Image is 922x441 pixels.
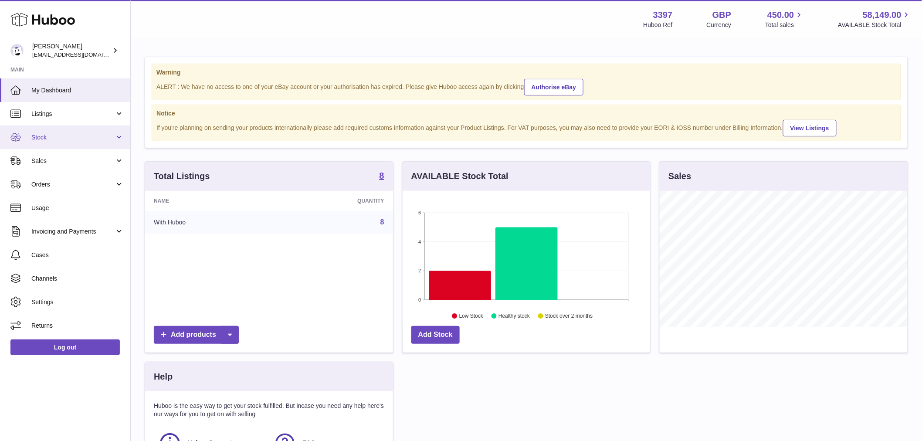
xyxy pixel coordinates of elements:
span: Settings [31,298,124,306]
span: [EMAIL_ADDRESS][DOMAIN_NAME] [32,51,128,58]
strong: Warning [156,68,896,77]
span: Total sales [765,21,804,29]
span: Returns [31,322,124,330]
a: View Listings [783,120,837,136]
a: Add products [154,326,239,344]
div: Currency [707,21,732,29]
div: Huboo Ref [644,21,673,29]
a: 58,149.00 AVAILABLE Stock Total [838,9,912,29]
a: Log out [10,339,120,355]
text: 0 [418,297,421,302]
h3: Sales [668,170,691,182]
td: With Huboo [145,211,276,234]
span: AVAILABLE Stock Total [838,21,912,29]
a: Add Stock [411,326,460,344]
p: Huboo is the easy way to get your stock fulfilled. But incase you need any help here's our ways f... [154,402,384,418]
a: 450.00 Total sales [765,9,804,29]
th: Name [145,191,276,211]
text: Healthy stock [498,313,530,319]
span: Sales [31,157,115,165]
span: Channels [31,275,124,283]
h3: Total Listings [154,170,210,182]
strong: 8 [380,171,384,180]
text: 2 [418,268,421,274]
th: Quantity [276,191,393,211]
span: Invoicing and Payments [31,227,115,236]
div: If you're planning on sending your products internationally please add required customs informati... [156,119,896,136]
text: 4 [418,239,421,244]
a: 8 [380,171,384,182]
a: 8 [380,218,384,226]
div: ALERT : We have no access to one of your eBay account or your authorisation has expired. Please g... [156,78,896,95]
span: Stock [31,133,115,142]
h3: Help [154,371,173,383]
span: My Dashboard [31,86,124,95]
text: Stock over 2 months [545,313,593,319]
span: 450.00 [767,9,794,21]
strong: GBP [712,9,731,21]
h3: AVAILABLE Stock Total [411,170,508,182]
img: sales@canchema.com [10,44,24,57]
text: Low Stock [459,313,484,319]
strong: Notice [156,109,896,118]
a: Authorise eBay [524,79,584,95]
span: 58,149.00 [863,9,902,21]
span: Listings [31,110,115,118]
strong: 3397 [653,9,673,21]
text: 6 [418,210,421,215]
span: Cases [31,251,124,259]
span: Orders [31,180,115,189]
div: [PERSON_NAME] [32,42,111,59]
span: Usage [31,204,124,212]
